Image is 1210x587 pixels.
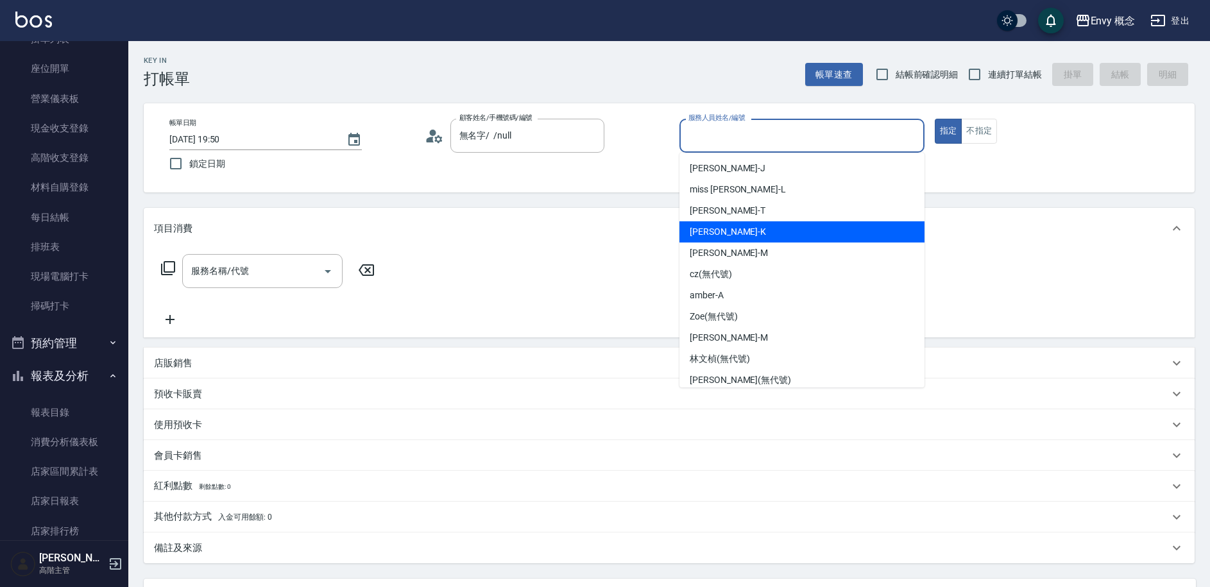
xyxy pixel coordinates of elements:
span: 入金可用餘額: 0 [218,513,273,522]
h5: [PERSON_NAME] [39,552,105,565]
span: [PERSON_NAME] -K [690,225,766,239]
div: 紅利點數剩餘點數: 0 [144,471,1195,502]
div: 會員卡銷售 [144,440,1195,471]
div: 店販銷售 [144,348,1195,379]
a: 店家排行榜 [5,516,123,546]
div: 使用預收卡 [144,409,1195,440]
a: 現場電腦打卡 [5,262,123,291]
h3: 打帳單 [144,70,190,88]
label: 帳單日期 [169,118,196,128]
div: 其他付款方式入金可用餘額: 0 [144,502,1195,532]
div: 項目消費 [144,208,1195,249]
label: 服務人員姓名/編號 [688,113,745,123]
a: 排班表 [5,232,123,262]
a: 材料自購登錄 [5,173,123,202]
a: 座位開單 [5,54,123,83]
button: Envy 概念 [1070,8,1141,34]
button: 指定 [935,119,962,144]
a: 店家日報表 [5,486,123,516]
span: amber -A [690,289,724,302]
a: 現金收支登錄 [5,114,123,143]
p: 會員卡銷售 [154,449,202,463]
span: [PERSON_NAME] -M [690,246,768,260]
span: [PERSON_NAME] -J [690,162,765,175]
a: 掃碼打卡 [5,291,123,321]
p: 其他付款方式 [154,510,272,524]
h2: Key In [144,56,190,65]
img: Person [10,551,36,577]
span: 林文楨 (無代號) [690,352,750,366]
button: Choose date, selected date is 2025-10-13 [339,124,370,155]
span: 連續打單結帳 [988,68,1042,81]
button: 報表及分析 [5,359,123,393]
p: 高階主管 [39,565,105,576]
p: 預收卡販賣 [154,387,202,401]
img: Logo [15,12,52,28]
span: Zoe (無代號) [690,310,738,323]
span: [PERSON_NAME] -T [690,204,765,217]
span: [PERSON_NAME] -M [690,331,768,345]
span: miss [PERSON_NAME] -L [690,183,786,196]
a: 高階收支登錄 [5,143,123,173]
button: 登出 [1145,9,1195,33]
span: 鎖定日期 [189,157,225,171]
span: 結帳前確認明細 [896,68,959,81]
p: 項目消費 [154,222,192,235]
div: 預收卡販賣 [144,379,1195,409]
p: 備註及來源 [154,541,202,555]
p: 紅利點數 [154,479,230,493]
a: 消費分析儀表板 [5,427,123,457]
div: Envy 概念 [1091,13,1136,29]
p: 使用預收卡 [154,418,202,432]
button: 預約管理 [5,327,123,360]
a: 報表目錄 [5,398,123,427]
a: 營業儀表板 [5,84,123,114]
button: Open [318,261,338,282]
span: [PERSON_NAME] (無代號) [690,373,791,387]
a: 每日結帳 [5,203,123,232]
span: cz (無代號) [690,268,732,281]
p: 店販銷售 [154,357,192,370]
button: 不指定 [961,119,997,144]
label: 顧客姓名/手機號碼/編號 [459,113,533,123]
span: 剩餘點數: 0 [199,483,231,490]
div: 備註及來源 [144,532,1195,563]
a: 店家區間累計表 [5,457,123,486]
input: YYYY/MM/DD hh:mm [169,129,334,150]
button: save [1038,8,1064,33]
button: 帳單速查 [805,63,863,87]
